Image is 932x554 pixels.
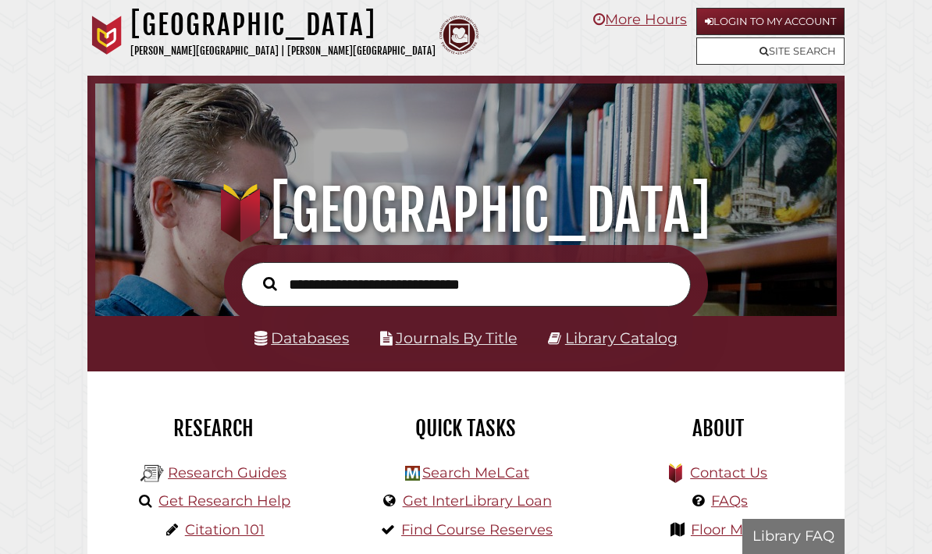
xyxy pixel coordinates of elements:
[99,415,328,442] h2: Research
[141,462,164,485] img: Hekman Library Logo
[401,521,553,538] a: Find Course Reserves
[696,8,845,35] a: Login to My Account
[691,521,768,538] a: Floor Maps
[109,176,823,245] h1: [GEOGRAPHIC_DATA]
[351,415,580,442] h2: Quick Tasks
[711,492,748,510] a: FAQs
[168,464,286,481] a: Research Guides
[565,329,678,347] a: Library Catalog
[439,16,478,55] img: Calvin Theological Seminary
[403,492,552,510] a: Get InterLibrary Loan
[690,464,767,481] a: Contact Us
[255,273,285,294] button: Search
[422,464,529,481] a: Search MeLCat
[396,329,518,347] a: Journals By Title
[405,466,420,481] img: Hekman Library Logo
[87,16,126,55] img: Calvin University
[130,42,436,60] p: [PERSON_NAME][GEOGRAPHIC_DATA] | [PERSON_NAME][GEOGRAPHIC_DATA]
[130,8,436,42] h1: [GEOGRAPHIC_DATA]
[263,276,277,291] i: Search
[254,329,349,347] a: Databases
[604,415,833,442] h2: About
[158,492,290,510] a: Get Research Help
[593,11,687,28] a: More Hours
[185,521,265,538] a: Citation 101
[696,37,845,65] a: Site Search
